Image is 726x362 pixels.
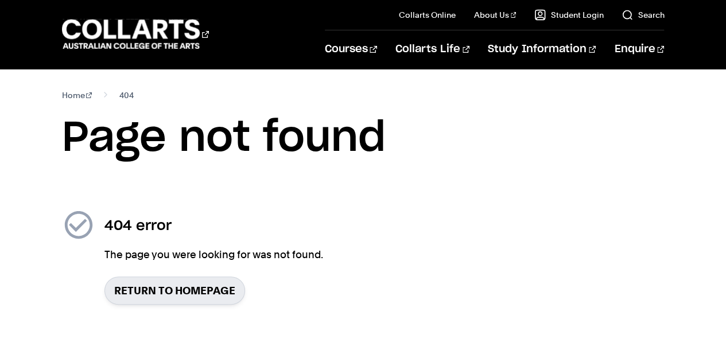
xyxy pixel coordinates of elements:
[62,87,92,103] a: Home
[534,9,603,21] a: Student Login
[62,112,665,164] h1: Page not found
[614,30,664,68] a: Enquire
[104,277,245,305] a: Return to homepage
[62,18,209,50] div: Go to homepage
[399,9,456,21] a: Collarts Online
[325,30,377,68] a: Courses
[488,30,596,68] a: Study Information
[474,9,517,21] a: About Us
[395,30,469,68] a: Collarts Life
[622,9,664,21] a: Search
[104,247,323,263] p: The page you were looking for was not found.
[119,87,134,103] span: 404
[104,217,323,235] h2: 404 error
